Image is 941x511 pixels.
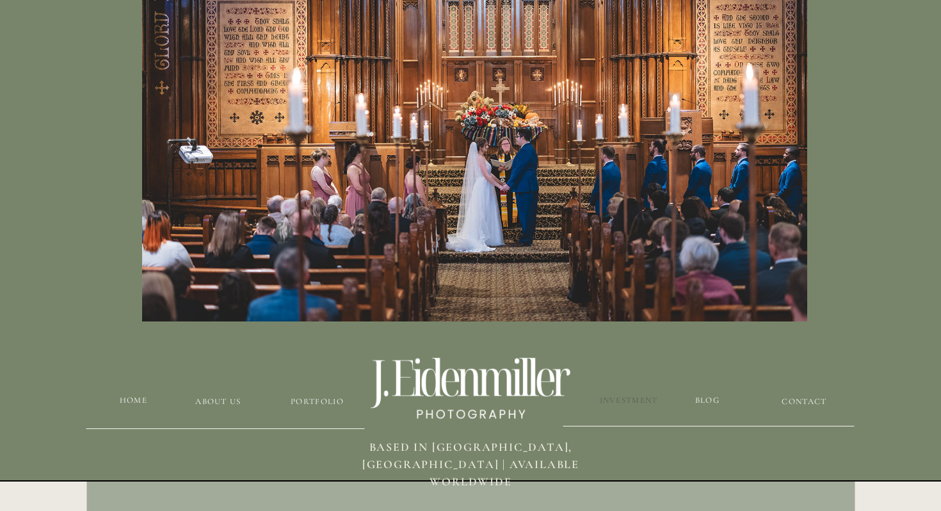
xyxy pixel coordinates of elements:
a: blog [655,394,760,407]
a: CONTACT [774,396,835,408]
a: HOME [113,394,154,407]
span: BASED in [GEOGRAPHIC_DATA], [GEOGRAPHIC_DATA] | available worldwide [362,440,579,489]
a: Investment [599,394,659,407]
a: Portfolio [279,396,355,408]
a: about us [170,396,267,408]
